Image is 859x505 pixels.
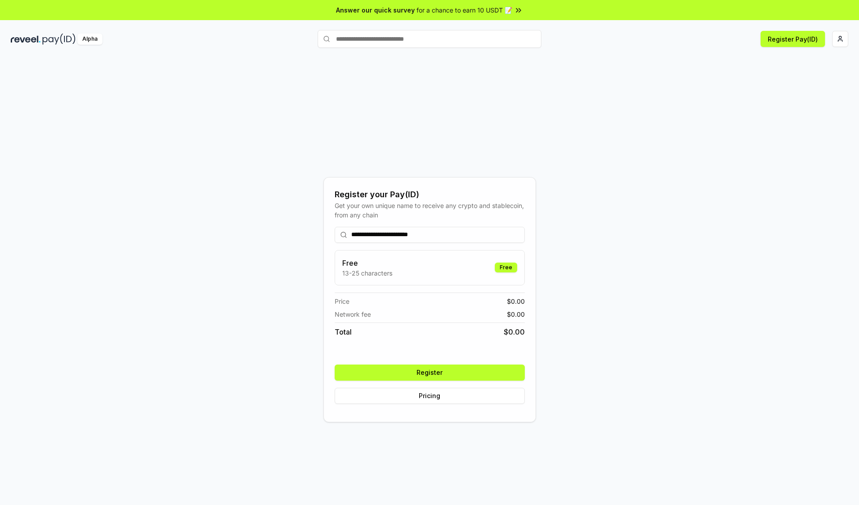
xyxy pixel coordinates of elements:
[335,297,349,306] span: Price
[336,5,415,15] span: Answer our quick survey
[417,5,512,15] span: for a chance to earn 10 USDT 📝
[335,365,525,381] button: Register
[77,34,102,45] div: Alpha
[507,297,525,306] span: $ 0.00
[11,34,41,45] img: reveel_dark
[507,310,525,319] span: $ 0.00
[335,310,371,319] span: Network fee
[495,263,517,272] div: Free
[761,31,825,47] button: Register Pay(ID)
[504,327,525,337] span: $ 0.00
[335,388,525,404] button: Pricing
[342,258,392,268] h3: Free
[335,201,525,220] div: Get your own unique name to receive any crypto and stablecoin, from any chain
[335,188,525,201] div: Register your Pay(ID)
[342,268,392,278] p: 13-25 characters
[335,327,352,337] span: Total
[43,34,76,45] img: pay_id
